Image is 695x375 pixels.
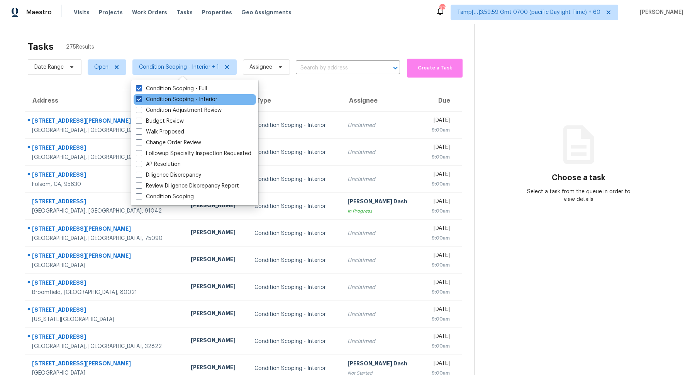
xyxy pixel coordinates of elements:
div: [PERSON_NAME] [191,201,242,211]
span: Create a Task [411,64,459,73]
div: [GEOGRAPHIC_DATA] [32,262,178,269]
div: Folsom, CA, 95630 [32,181,178,188]
button: Create a Task [407,59,463,78]
div: [GEOGRAPHIC_DATA], [GEOGRAPHIC_DATA], 95824 [32,154,178,161]
th: Type [248,90,341,112]
div: [PERSON_NAME] [191,336,242,346]
span: Maestro [26,8,52,16]
div: 9:00am [428,207,450,215]
span: Date Range [34,63,64,71]
label: Followup Specialty Inspection Requested [136,150,251,157]
div: Broomfield, [GEOGRAPHIC_DATA], 80021 [32,289,178,296]
div: [STREET_ADDRESS] [32,144,178,154]
label: Condition Scoping [136,193,194,201]
span: Tamp[…]3:59:59 Gmt 0700 (pacific Daylight Time) + 60 [457,8,600,16]
div: [STREET_ADDRESS] [32,198,178,207]
div: Condition Scoping - Interior [254,311,335,318]
div: In Progress [347,207,415,215]
div: [PERSON_NAME] [191,228,242,238]
div: [PERSON_NAME] [191,309,242,319]
label: Change Order Review [136,139,201,147]
div: Unclaimed [347,149,415,156]
div: 9:00am [428,234,450,242]
label: Walk Proposed [136,128,184,136]
input: Search by address [296,62,378,74]
div: [STREET_ADDRESS] [32,171,178,181]
div: Unclaimed [347,257,415,264]
div: 9:00am [428,261,450,269]
div: Unclaimed [347,338,415,345]
div: Condition Scoping - Interior [254,338,335,345]
div: Condition Scoping - Interior [254,230,335,237]
div: Condition Scoping - Interior [254,176,335,183]
div: [DATE] [428,360,450,369]
div: [DATE] [428,333,450,342]
span: Assignee [249,63,272,71]
div: Condition Scoping - Interior [254,149,335,156]
div: Condition Scoping - Interior [254,284,335,291]
span: Tasks [176,10,193,15]
div: [US_STATE][GEOGRAPHIC_DATA] [32,316,178,323]
span: Geo Assignments [241,8,292,16]
div: 9:00am [428,126,450,134]
span: Projects [99,8,123,16]
div: [DATE] [428,279,450,288]
label: Budget Review [136,117,184,125]
div: [STREET_ADDRESS][PERSON_NAME] [32,252,178,262]
div: Unclaimed [347,176,415,183]
div: [DATE] [428,306,450,315]
span: Open [94,63,108,71]
div: Condition Scoping - Interior [254,122,335,129]
h3: Choose a task [552,174,605,182]
div: [STREET_ADDRESS][PERSON_NAME] [32,360,178,369]
div: [GEOGRAPHIC_DATA], [GEOGRAPHIC_DATA], 75090 [32,235,178,242]
div: Condition Scoping - Interior [254,203,335,210]
div: [STREET_ADDRESS][PERSON_NAME] [32,225,178,235]
div: [DATE] [428,117,450,126]
div: [PERSON_NAME] Dash [347,360,415,369]
div: Unclaimed [347,311,415,318]
div: 878 [439,5,445,12]
div: Condition Scoping - Interior [254,257,335,264]
div: [GEOGRAPHIC_DATA], [GEOGRAPHIC_DATA], 91042 [32,207,178,215]
div: [DATE] [428,171,450,180]
label: Condition Scoping - Full [136,85,207,93]
div: [PERSON_NAME] [191,363,242,373]
div: [DATE] [428,144,450,153]
div: Unclaimed [347,284,415,291]
div: 9:00am [428,180,450,188]
label: Diligence Discrepancy [136,171,201,179]
div: [GEOGRAPHIC_DATA], [GEOGRAPHIC_DATA], 32822 [32,343,178,350]
div: [PERSON_NAME] [191,282,242,292]
div: 9:00am [428,342,450,350]
label: Condition Scoping - Interior [136,96,217,103]
div: [STREET_ADDRESS] [32,306,178,316]
label: Review Diligence Discrepancy Report [136,182,239,190]
label: Condition Adjustment Review [136,106,222,114]
label: AP Resolution [136,160,181,168]
span: [PERSON_NAME] [637,8,683,16]
div: [DATE] [428,225,450,234]
div: Condition Scoping - Interior [254,365,335,372]
th: Due [422,90,462,112]
div: 9:00am [428,315,450,323]
div: 9:00am [428,288,450,296]
div: [GEOGRAPHIC_DATA], [GEOGRAPHIC_DATA], 77082 [32,127,178,134]
div: Unclaimed [347,122,415,129]
span: 275 Results [66,43,94,51]
span: Work Orders [132,8,167,16]
div: Unclaimed [347,230,415,237]
div: [STREET_ADDRESS] [32,333,178,343]
span: Properties [202,8,232,16]
th: Address [25,90,185,112]
h2: Tasks [28,43,54,51]
div: [STREET_ADDRESS][PERSON_NAME] [32,117,178,127]
span: Visits [74,8,90,16]
div: 9:00am [428,153,450,161]
th: Assignee [341,90,422,112]
span: Condition Scoping - Interior + 1 [139,63,219,71]
div: [PERSON_NAME] [191,255,242,265]
div: Select a task from the queue in order to view details [527,188,631,203]
div: [DATE] [428,198,450,207]
div: [PERSON_NAME] Dash [347,198,415,207]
